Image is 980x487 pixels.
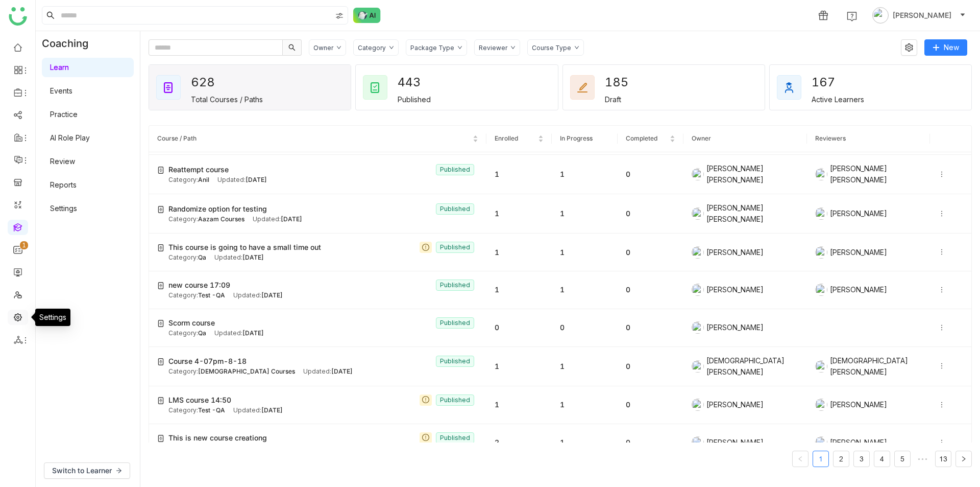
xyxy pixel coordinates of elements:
[214,329,264,338] div: Updated:
[436,203,474,215] nz-tag: Published
[261,291,283,299] span: [DATE]
[618,234,683,271] td: 0
[20,241,28,249] nz-badge-sup: 1
[436,280,474,291] nz-tag: Published
[261,406,283,414] span: [DATE]
[618,347,683,386] td: 0
[618,271,683,309] td: 0
[692,399,799,411] div: [PERSON_NAME]
[303,367,353,377] div: Updated:
[36,31,104,56] div: Coaching
[436,164,474,175] nz-tag: Published
[692,202,799,225] div: [PERSON_NAME] [PERSON_NAME]
[168,242,321,253] span: This course is going to have a small time out
[50,110,78,119] a: Practice
[692,321,799,334] div: [PERSON_NAME]
[168,317,215,329] span: Scorm course
[168,395,231,406] span: LMS course 14:50
[486,309,552,347] td: 0
[935,451,951,467] li: 13
[157,397,164,404] img: create-new-course.svg
[815,207,827,220] img: 684a9ad2de261c4b36a3cd74
[398,72,434,93] div: 443
[792,451,808,467] button: Previous Page
[552,424,618,462] td: 1
[168,432,267,444] span: This is new course creationg
[233,406,283,415] div: Updated:
[157,435,164,442] img: create-new-course.svg
[217,175,267,185] div: Updated:
[894,451,911,467] li: 5
[893,10,951,21] span: [PERSON_NAME]
[50,63,69,72] a: Learn
[50,133,90,142] a: AI Role Play
[812,95,864,104] div: Active Learners
[168,203,267,215] span: Randomize option for testing
[369,81,381,94] img: published_courses.svg
[936,451,951,467] a: 13
[157,358,164,365] img: create-new-course.svg
[486,386,552,424] td: 1
[353,8,381,23] img: ask-buddy-normal.svg
[692,284,704,296] img: 684a9b22de261c4b36a3d00f
[692,168,704,180] img: 684a9b57de261c4b36a3d29f
[955,451,972,467] button: Next Page
[495,134,518,142] span: Enrolled
[618,424,683,462] td: 0
[436,395,474,406] nz-tag: Published
[50,180,77,189] a: Reports
[331,367,353,375] span: [DATE]
[815,355,922,378] div: [DEMOGRAPHIC_DATA][PERSON_NAME]
[815,134,846,142] span: Reviewers
[214,253,264,263] div: Updated:
[157,244,164,251] img: create-new-course.svg
[815,399,922,411] div: [PERSON_NAME]
[198,215,244,223] span: Aazam Courses
[552,271,618,309] td: 1
[191,95,263,104] div: Total Courses / Paths
[157,134,197,142] span: Course / Path
[618,194,683,234] td: 0
[692,246,704,259] img: 684a9aedde261c4b36a3ced9
[552,386,618,424] td: 1
[692,360,704,373] img: 684a9b06de261c4b36a3cf65
[834,451,849,467] a: 2
[50,86,72,95] a: Events
[895,451,910,467] a: 5
[552,309,618,347] td: 0
[552,155,618,194] td: 1
[168,253,206,263] div: Category:
[552,234,618,271] td: 1
[198,367,295,375] span: [DEMOGRAPHIC_DATA] Courses
[358,44,386,52] div: Category
[815,360,827,373] img: 684a9b06de261c4b36a3cf65
[242,253,264,261] span: [DATE]
[874,451,890,467] li: 4
[168,291,225,300] div: Category:
[486,194,552,234] td: 1
[532,44,571,52] div: Course Type
[157,206,164,213] img: create-new-course.svg
[924,39,967,56] button: New
[168,367,295,377] div: Category:
[815,207,922,220] div: [PERSON_NAME]
[813,451,828,467] a: 1
[870,7,968,24] button: [PERSON_NAME]
[168,356,247,367] span: Course 4-07pm-8-18
[35,309,70,326] div: Settings
[22,240,26,250] p: 1
[915,451,931,467] li: Next 5 Pages
[168,215,244,224] div: Category:
[436,242,474,253] nz-tag: Published
[626,134,657,142] span: Completed
[605,72,642,93] div: 185
[552,347,618,386] td: 1
[242,329,264,337] span: [DATE]
[398,95,431,104] div: Published
[436,356,474,367] nz-tag: Published
[692,246,799,259] div: [PERSON_NAME]
[335,12,344,20] img: search-type.svg
[815,163,922,185] div: [PERSON_NAME] [PERSON_NAME]
[815,246,922,259] div: [PERSON_NAME]
[233,291,283,300] div: Updated:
